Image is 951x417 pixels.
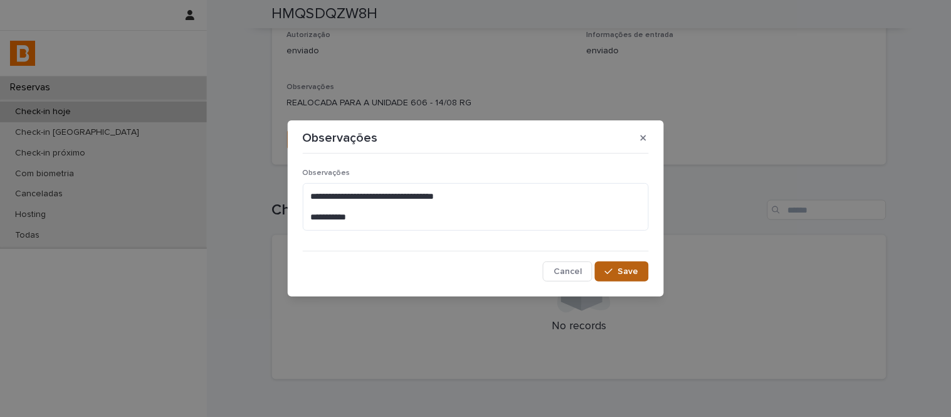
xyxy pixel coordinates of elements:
button: Cancel [543,261,592,282]
p: Observações [303,130,378,145]
span: Save [618,267,639,276]
button: Save [595,261,648,282]
span: Observações [303,169,350,177]
span: Cancel [554,267,582,276]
